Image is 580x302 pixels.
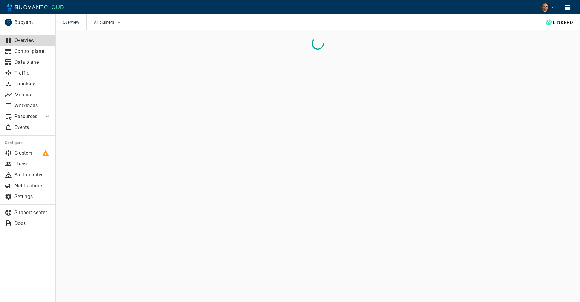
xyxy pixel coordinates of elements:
button: All clusters [94,18,123,27]
p: Users [14,161,51,167]
p: Control plane [14,48,51,54]
p: Topology [14,81,51,87]
p: Clusters [14,150,51,156]
p: Data plane [14,59,51,65]
p: Metrics [14,92,51,98]
p: Events [14,124,51,130]
span: All clusters [94,20,115,25]
p: Alerting rules [14,172,51,178]
p: Workloads [14,103,51,109]
p: Support center [14,210,51,216]
p: Overview [14,37,51,43]
img: Travis Beckham [540,2,550,12]
p: Resources [14,114,39,120]
p: Docs [14,220,51,226]
p: Settings [14,194,51,200]
span: Overview [63,14,86,30]
p: Buoyant [14,19,50,25]
p: Notifications [14,183,51,189]
p: Traffic [14,70,51,76]
h5: Configure [5,140,51,145]
img: Buoyant [5,19,12,26]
